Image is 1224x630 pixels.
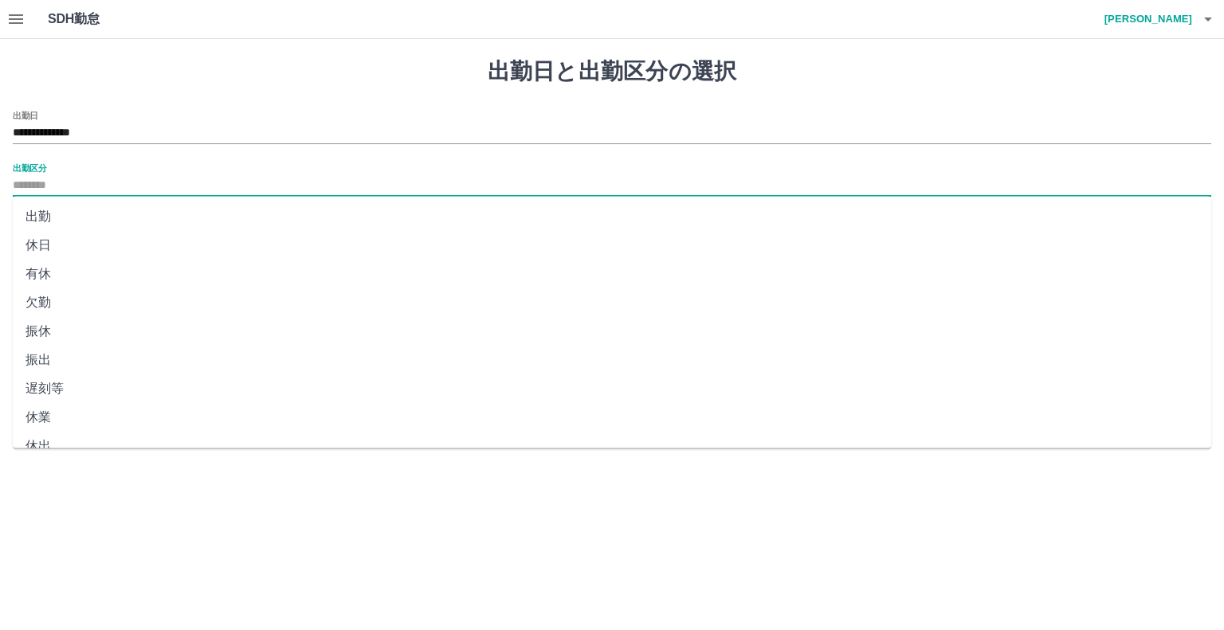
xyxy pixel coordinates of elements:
[13,432,1211,460] li: 休出
[13,231,1211,260] li: 休日
[13,58,1211,85] h1: 出勤日と出勤区分の選択
[13,162,46,174] label: 出勤区分
[13,260,1211,288] li: 有休
[13,202,1211,231] li: 出勤
[13,374,1211,403] li: 遅刻等
[13,288,1211,317] li: 欠勤
[13,346,1211,374] li: 振出
[13,317,1211,346] li: 振休
[13,109,38,121] label: 出勤日
[13,403,1211,432] li: 休業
